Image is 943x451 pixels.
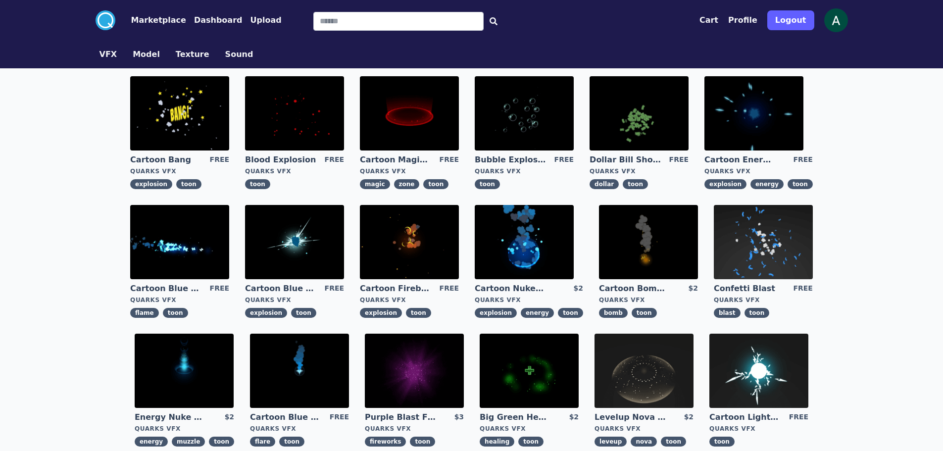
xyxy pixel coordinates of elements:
span: toon [475,179,500,189]
div: FREE [440,283,459,294]
span: explosion [245,308,287,318]
div: Quarks VFX [245,296,344,304]
a: Confetti Blast [714,283,785,294]
span: toon [788,179,813,189]
a: Cartoon Bang [130,154,201,165]
span: toon [410,437,435,447]
div: Quarks VFX [130,167,229,175]
div: Quarks VFX [130,296,229,304]
a: Cartoon Blue Gas Explosion [245,283,316,294]
div: FREE [793,154,812,165]
a: Cartoon Lightning Ball [709,412,781,423]
button: Marketplace [131,14,186,26]
div: $2 [688,283,697,294]
div: $2 [684,412,694,423]
div: Quarks VFX [475,296,583,304]
div: $3 [454,412,464,423]
span: toon [209,437,234,447]
a: Bubble Explosion [475,154,546,165]
div: Quarks VFX [245,167,344,175]
img: imgAlt [599,205,698,279]
div: FREE [554,154,574,165]
a: Dollar Bill Shower [590,154,661,165]
div: FREE [789,412,808,423]
img: imgAlt [475,76,574,150]
span: explosion [704,179,746,189]
a: Cartoon Blue Flare [250,412,321,423]
img: imgAlt [590,76,689,150]
a: Logout [767,6,814,34]
button: VFX [99,49,117,60]
img: imgAlt [365,334,464,408]
span: energy [135,437,168,447]
img: imgAlt [245,76,344,150]
span: energy [750,179,784,189]
img: imgAlt [250,334,349,408]
div: Quarks VFX [599,296,698,304]
button: Logout [767,10,814,30]
div: Quarks VFX [480,425,579,433]
span: muzzle [172,437,205,447]
span: flare [250,437,275,447]
a: VFX [92,49,125,60]
button: Upload [250,14,281,26]
div: $2 [573,283,583,294]
img: imgAlt [595,334,694,408]
span: toon [558,308,583,318]
img: imgAlt [480,334,579,408]
span: toon [423,179,448,189]
span: fireworks [365,437,406,447]
div: Quarks VFX [590,167,689,175]
a: Texture [168,49,217,60]
img: imgAlt [704,76,803,150]
span: healing [480,437,514,447]
a: Cartoon Magic Zone [360,154,431,165]
a: Levelup Nova Effect [595,412,666,423]
a: Model [125,49,168,60]
span: flame [130,308,159,318]
input: Search [313,12,484,31]
span: toon [245,179,270,189]
div: FREE [210,154,229,165]
div: $2 [225,412,234,423]
div: FREE [330,412,349,423]
a: Cartoon Energy Explosion [704,154,776,165]
img: profile [824,8,848,32]
a: Upload [242,14,281,26]
div: Quarks VFX [714,296,813,304]
span: explosion [475,308,517,318]
span: magic [360,179,390,189]
div: $2 [569,412,579,423]
span: explosion [360,308,402,318]
div: FREE [325,283,344,294]
a: Cartoon Blue Flamethrower [130,283,201,294]
span: toon [176,179,201,189]
div: FREE [210,283,229,294]
span: toon [163,308,188,318]
div: Quarks VFX [360,167,459,175]
a: Purple Blast Fireworks [365,412,436,423]
span: toon [661,437,686,447]
a: Big Green Healing Effect [480,412,551,423]
div: Quarks VFX [365,425,464,433]
div: Quarks VFX [250,425,349,433]
span: leveup [595,437,627,447]
div: Quarks VFX [475,167,574,175]
img: imgAlt [360,205,459,279]
button: Cart [699,14,718,26]
span: energy [521,308,554,318]
div: FREE [793,283,812,294]
a: Cartoon Fireball Explosion [360,283,431,294]
img: imgAlt [130,205,229,279]
div: FREE [440,154,459,165]
div: FREE [325,154,344,165]
a: Cartoon Nuke Energy Explosion [475,283,546,294]
span: toon [518,437,544,447]
span: toon [406,308,431,318]
button: Profile [728,14,757,26]
img: imgAlt [245,205,344,279]
img: imgAlt [130,76,229,150]
img: imgAlt [360,76,459,150]
a: Cartoon Bomb Fuse [599,283,670,294]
